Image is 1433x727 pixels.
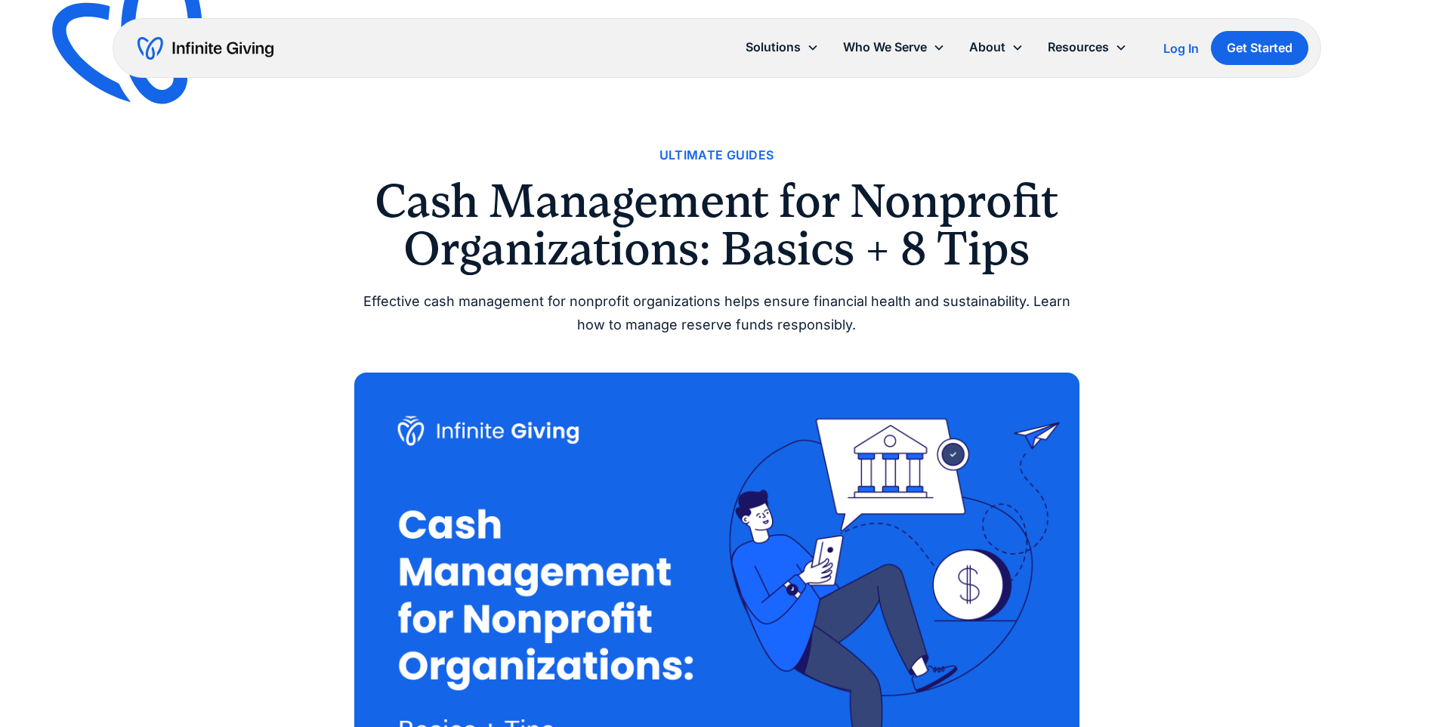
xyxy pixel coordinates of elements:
[1163,42,1199,54] div: Log In
[831,31,957,63] div: Who We Serve
[1036,31,1139,63] div: Resources
[1211,31,1308,65] a: Get Started
[137,36,273,60] a: home
[1048,37,1109,57] div: Resources
[1163,39,1199,57] a: Log In
[733,31,831,63] div: Solutions
[843,37,927,57] div: Who We Serve
[354,290,1079,336] div: Effective cash management for nonprofit organizations helps ensure financial health and sustainab...
[969,37,1005,57] div: About
[957,31,1036,63] div: About
[746,37,801,57] div: Solutions
[659,145,774,166] a: Ultimate Guides
[354,178,1079,272] h1: Cash Management for Nonprofit Organizations: Basics + 8 Tips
